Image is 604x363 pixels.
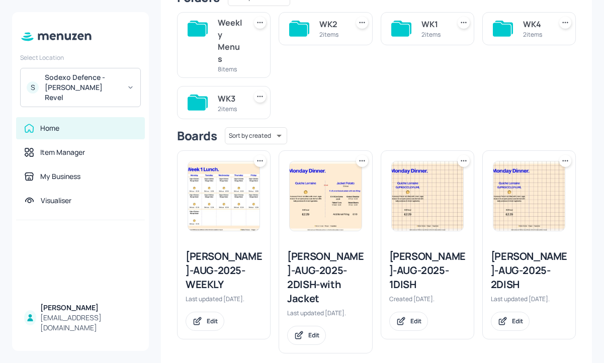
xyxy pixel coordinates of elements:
div: Item Manager [40,147,85,157]
div: Sodexo Defence - [PERSON_NAME] Revel [45,72,121,103]
div: Edit [207,317,218,325]
div: Boards [177,128,217,144]
img: 2025-08-06-175448710006414mtfxt0123.jpeg [493,161,565,231]
div: 2 items [319,30,343,39]
div: 2 items [523,30,547,39]
div: S [27,81,39,94]
div: WK4 [523,18,547,30]
div: Last updated [DATE]. [491,295,567,303]
div: WK2 [319,18,343,30]
div: Edit [308,331,319,339]
div: [PERSON_NAME]-AUG-2025-2DISH-with Jacket [287,249,364,306]
div: [EMAIL_ADDRESS][DOMAIN_NAME] [40,313,137,333]
img: 2025-08-08-1754661249786kaesz8x1cqb.jpeg [290,161,361,231]
div: 8 items [218,65,242,73]
div: WK3 [218,93,242,105]
div: Sort by created [225,126,287,146]
div: Last updated [DATE]. [186,295,262,303]
div: WK1 [421,18,446,30]
div: My Business [40,171,80,181]
div: Edit [410,317,421,325]
div: Edit [512,317,523,325]
div: [PERSON_NAME]-AUG-2025-1DISH [389,249,466,292]
div: [PERSON_NAME]-AUG-2025-WEEKLY [186,249,262,292]
div: [PERSON_NAME]-AUG-2025-2DISH [491,249,567,292]
div: Select Location [20,53,141,62]
div: 2 items [421,30,446,39]
div: Last updated [DATE]. [287,309,364,317]
div: Home [40,123,59,133]
div: Weekly Menus [218,17,242,65]
div: 2 items [218,105,242,113]
div: Created [DATE]. [389,295,466,303]
img: 2025-08-06-175448710006414mtfxt0123.jpeg [392,161,463,231]
div: [PERSON_NAME] [40,303,137,313]
div: Visualiser [41,196,71,206]
img: 2025-08-13-1755106304385k5dp9j5cm9o.jpeg [188,161,260,231]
